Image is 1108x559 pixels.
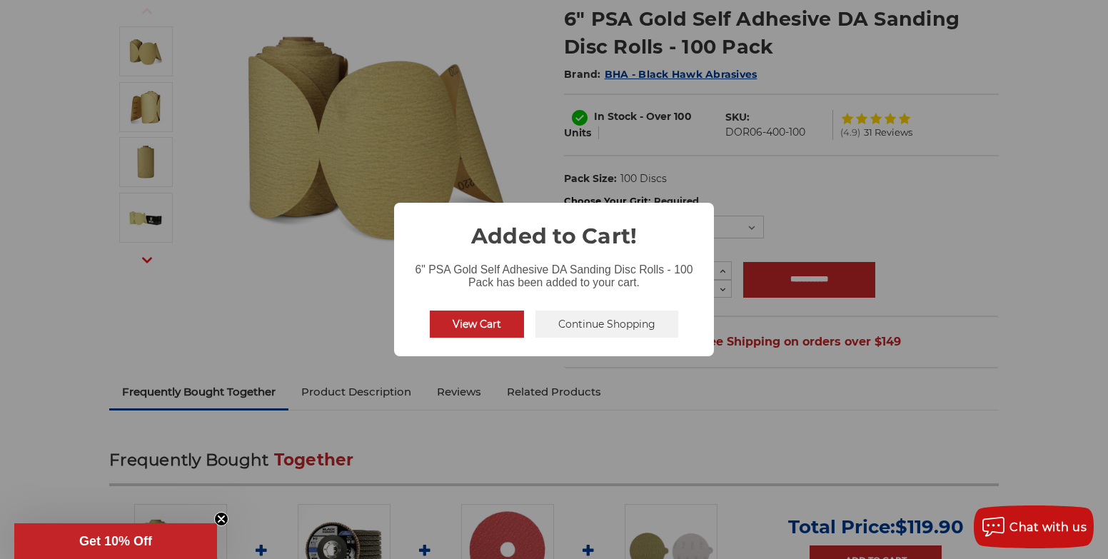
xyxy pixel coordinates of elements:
[79,534,152,548] span: Get 10% Off
[394,252,714,292] div: 6" PSA Gold Self Adhesive DA Sanding Disc Rolls - 100 Pack has been added to your cart.
[394,203,714,252] h2: Added to Cart!
[430,311,524,338] button: View Cart
[214,512,228,526] button: Close teaser
[974,505,1094,548] button: Chat with us
[535,311,678,338] button: Continue Shopping
[1009,520,1087,534] span: Chat with us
